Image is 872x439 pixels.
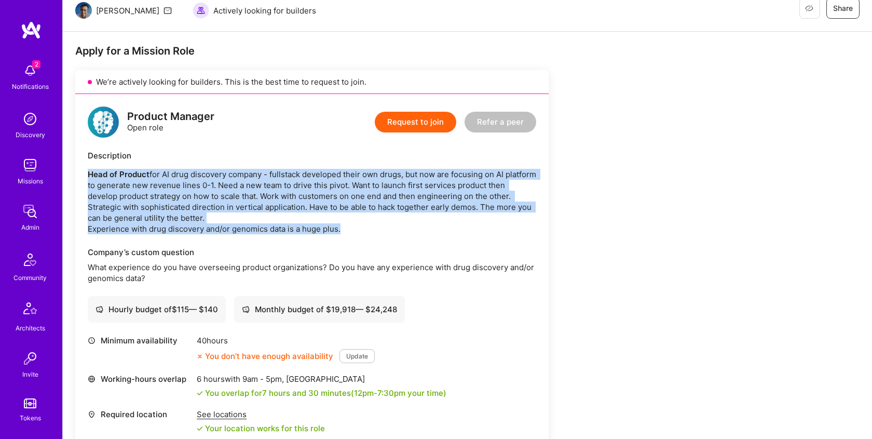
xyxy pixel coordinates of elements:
[75,44,549,58] div: Apply for a Mission Role
[805,4,813,12] i: icon EyeClosed
[20,60,40,81] img: bell
[163,6,172,15] i: icon Mail
[242,304,397,315] div: Monthly budget of $ 19,918 — $ 24,248
[12,81,49,92] div: Notifications
[18,298,43,323] img: Architects
[20,155,40,176] img: teamwork
[240,374,286,384] span: 9am - 5pm ,
[13,272,47,283] div: Community
[20,348,40,369] img: Invite
[127,111,214,122] div: Product Manager
[197,351,333,362] div: You don’t have enough availability
[88,374,192,384] div: Working-hours overlap
[205,388,446,398] div: You overlap for 7 hours and 30 minutes ( your time)
[213,5,316,16] span: Actively looking for builders
[24,398,36,408] img: tokens
[88,335,192,346] div: Minimum availability
[88,375,96,383] i: icon World
[88,247,536,258] div: Company’s custom question
[354,388,405,398] span: 12pm - 7:30pm
[88,150,536,161] div: Description
[88,169,536,234] p: for AI drug discovery company - fullstack developed their own drugs, but now are focusing on AI p...
[193,2,209,19] img: Actively looking for builders
[20,201,40,222] img: admin teamwork
[20,413,41,423] div: Tokens
[88,409,192,420] div: Required location
[197,335,375,346] div: 40 hours
[16,129,45,140] div: Discovery
[32,60,40,69] span: 2
[242,305,250,313] i: icon Cash
[21,222,39,233] div: Admin
[197,409,325,420] div: See locations
[21,21,42,39] img: logo
[88,410,96,418] i: icon Location
[197,423,325,434] div: Your location works for this role
[375,112,456,132] button: Request to join
[88,107,119,138] img: logo
[18,176,43,187] div: Missions
[88,169,149,179] strong: Head of Product
[127,111,214,133] div: Open role
[197,353,203,360] i: icon CloseOrange
[96,304,218,315] div: Hourly budget of $ 115 — $ 140
[96,5,159,16] div: [PERSON_NAME]
[88,337,96,344] i: icon Clock
[88,262,536,284] p: What experience do you have overseeing product organizations? Do you have any experience with dru...
[16,323,45,334] div: Architects
[18,247,43,272] img: Community
[833,3,853,14] span: Share
[20,109,40,129] img: discovery
[197,390,203,396] i: icon Check
[465,112,536,132] button: Refer a peer
[197,425,203,432] i: icon Check
[197,374,446,384] div: 6 hours with [GEOGRAPHIC_DATA]
[75,2,92,19] img: Team Architect
[22,369,38,380] div: Invite
[75,70,549,94] div: We’re actively looking for builders. This is the best time to request to join.
[96,305,103,313] i: icon Cash
[339,349,375,363] button: Update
